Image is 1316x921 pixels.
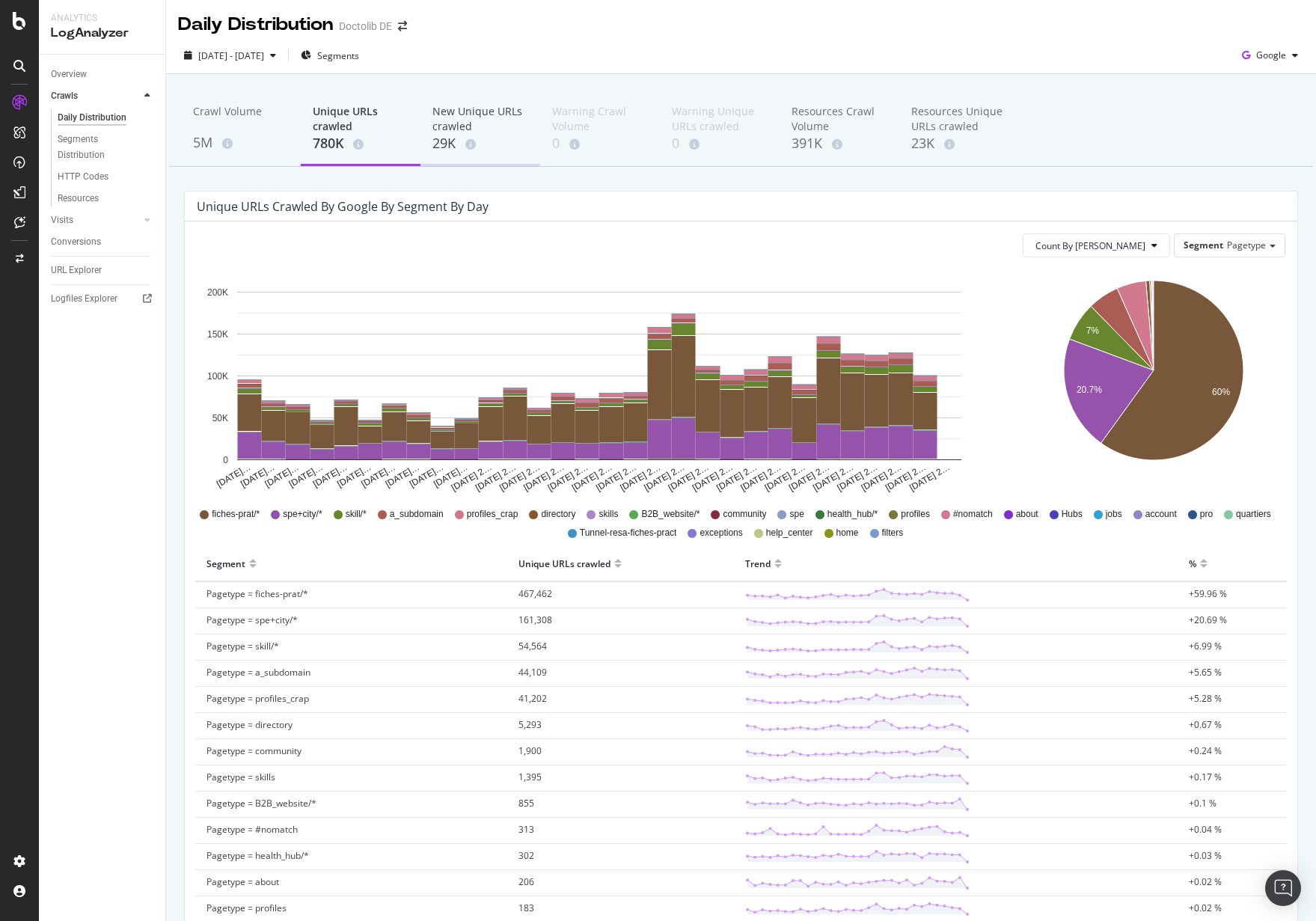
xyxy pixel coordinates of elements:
[911,104,1007,134] div: Resources Unique URLs crawled
[1236,508,1271,521] span: quartiers
[1106,508,1122,521] span: jobs
[193,133,289,153] div: 5M
[518,902,534,914] span: 183
[51,234,155,250] a: Conversions
[206,692,309,705] span: Pagetype = profiles_crap
[206,875,279,888] span: Pagetype = about
[1086,325,1100,336] text: 7%
[206,614,298,626] span: Pagetype = spe+city/*
[51,291,155,307] a: Logfiles Explorer
[58,110,155,126] a: Daily Distribution
[518,640,547,652] span: 54,564
[518,849,534,862] span: 302
[51,25,153,42] div: LogAnalyzer
[206,902,287,914] span: Pagetype = profiles
[1189,771,1222,783] span: +0.17 %
[58,132,141,163] div: Segments Distribution
[212,508,260,521] span: fiches-prat/*
[390,508,444,521] span: a_subdomain
[51,234,101,250] div: Conversions
[1189,551,1196,575] div: %
[789,508,804,521] span: spe
[766,527,813,539] span: help_center
[1189,875,1222,888] span: +0.02 %
[198,49,264,62] span: [DATE] - [DATE]
[953,508,993,521] span: #nomatch
[432,134,528,153] div: 29K
[1189,614,1227,626] span: +20.69 %
[1035,239,1145,252] span: Count By Day
[1189,823,1222,836] span: +0.04 %
[346,508,367,521] span: skill/*
[51,291,117,307] div: Logfiles Explorer
[518,666,547,679] span: 44,109
[541,508,575,521] span: directory
[1145,508,1177,521] span: account
[295,43,365,67] button: Segments
[672,104,768,134] div: Warning Unique URLs crawled
[197,269,1001,494] div: A chart.
[700,527,742,539] span: exceptions
[882,527,904,539] span: filters
[206,587,308,600] span: Pagetype = fiches-prat/*
[51,12,153,25] div: Analytics
[518,718,542,731] span: 5,293
[317,49,359,62] span: Segments
[518,823,534,836] span: 313
[723,508,766,521] span: community
[58,169,108,185] div: HTTP Codes
[206,551,245,575] div: Segment
[1189,902,1222,914] span: +0.02 %
[58,132,155,163] a: Segments Distribution
[207,287,228,298] text: 200K
[178,12,333,37] div: Daily Distribution
[51,67,155,82] a: Overview
[518,692,547,705] span: 41,202
[911,134,1007,153] div: 23K
[1189,587,1227,600] span: +59.96 %
[223,455,228,465] text: 0
[398,21,407,31] div: arrow-right-arrow-left
[836,527,859,539] span: home
[745,551,771,575] div: Trend
[901,508,930,521] span: profiles
[1024,269,1282,494] svg: A chart.
[51,88,140,104] a: Crawls
[518,614,552,626] span: 161,308
[580,527,677,539] span: Tunnel-resa-fiches-pract
[206,823,298,836] span: Pagetype = #nomatch
[207,371,228,382] text: 100K
[206,744,302,757] span: Pagetype = community
[1189,849,1222,862] span: +0.03 %
[1062,508,1083,521] span: Hubs
[51,67,87,82] div: Overview
[1189,718,1222,731] span: +0.67 %
[1200,508,1213,521] span: pro
[1212,388,1230,398] text: 60%
[1077,385,1102,396] text: 20.7%
[552,104,648,134] div: Warning Crawl Volume
[206,640,279,652] span: Pagetype = skill/*
[51,88,78,104] div: Crawls
[197,199,489,214] div: Unique URLs crawled by google by Segment by Day
[178,43,282,67] button: [DATE] - [DATE]
[58,110,126,126] div: Daily Distribution
[339,19,392,34] div: Doctolib DE
[313,134,408,153] div: 780K
[206,666,310,679] span: Pagetype = a_subdomain
[467,508,518,521] span: profiles_crap
[641,508,700,521] span: B2B_website/*
[51,212,140,228] a: Visits
[283,508,322,521] span: spe+city/*
[1189,797,1216,810] span: +0.1 %
[432,104,528,134] div: New Unique URLs crawled
[792,134,887,153] div: 391K
[1189,692,1222,705] span: +5.28 %
[212,413,228,423] text: 50K
[1256,49,1286,61] span: Google
[207,329,228,340] text: 150K
[518,875,534,888] span: 206
[552,134,648,153] div: 0
[792,104,887,134] div: Resources Crawl Volume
